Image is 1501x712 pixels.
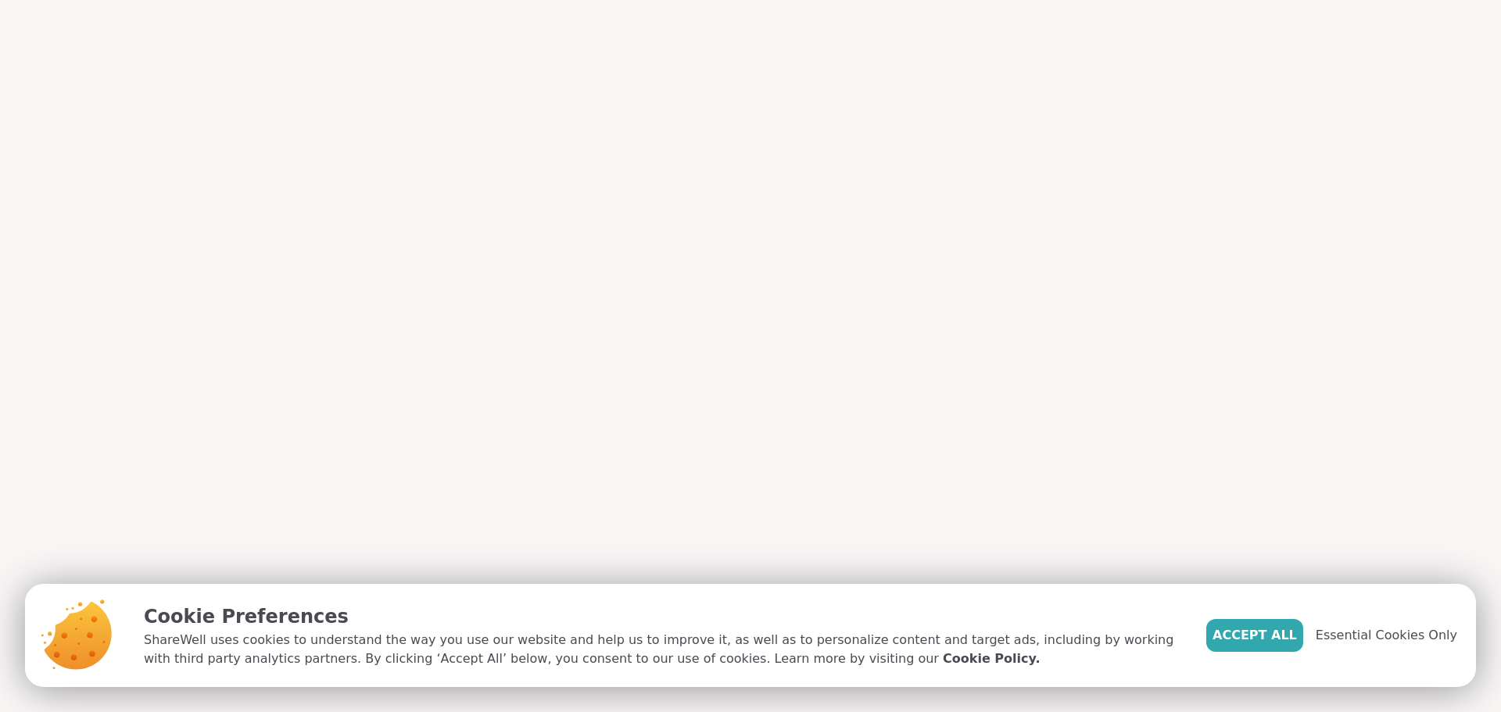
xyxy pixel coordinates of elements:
[1213,626,1297,645] span: Accept All
[1316,626,1457,645] span: Essential Cookies Only
[1206,619,1303,652] button: Accept All
[144,603,1181,631] p: Cookie Preferences
[144,631,1181,668] p: ShareWell uses cookies to understand the way you use our website and help us to improve it, as we...
[943,649,1040,668] a: Cookie Policy.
